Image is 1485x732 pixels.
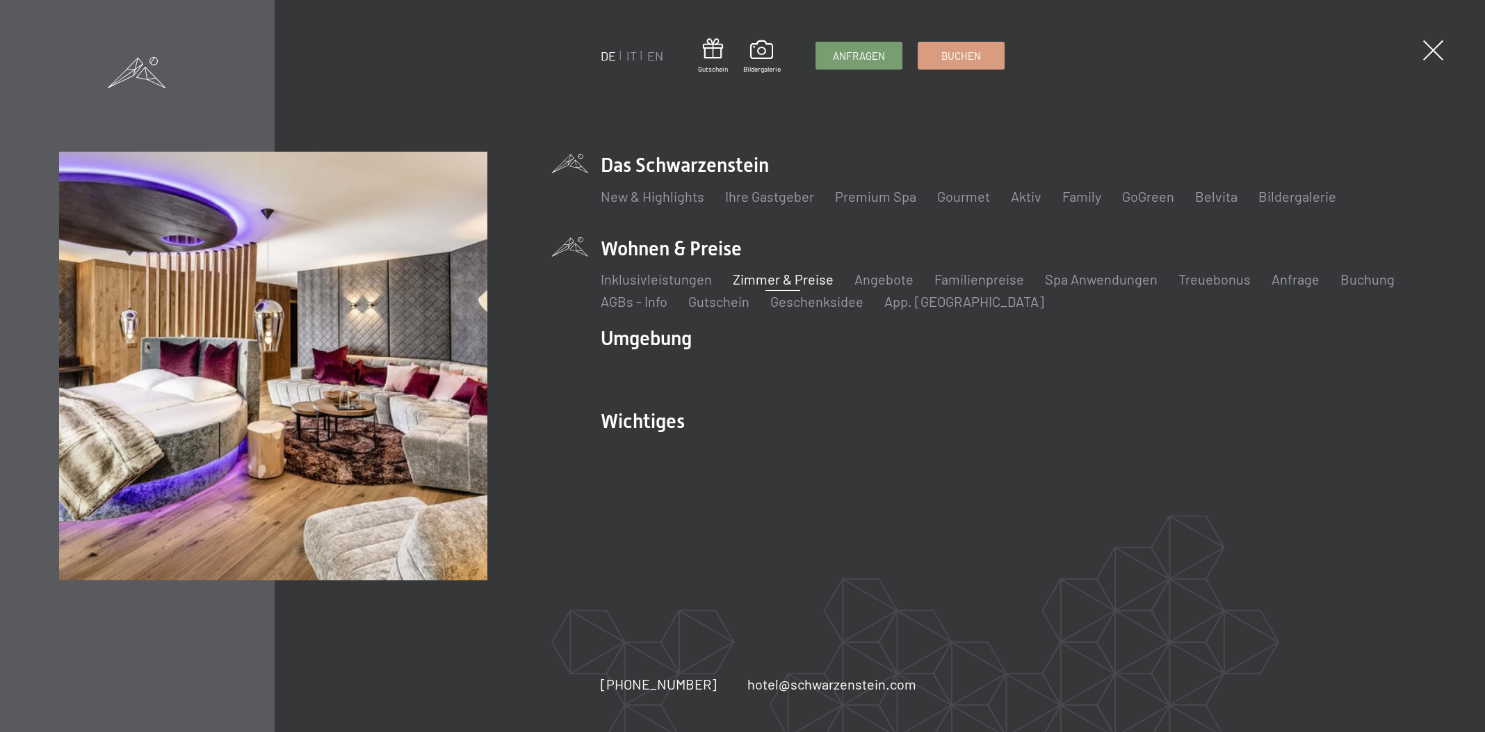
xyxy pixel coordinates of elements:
[698,64,728,74] span: Gutschein
[601,271,712,287] a: Inklusivleistungen
[833,49,885,63] span: Anfragen
[698,38,728,74] a: Gutschein
[1062,188,1101,205] a: Family
[601,676,717,692] span: [PHONE_NUMBER]
[1340,271,1395,287] a: Buchung
[743,40,781,74] a: Bildergalerie
[1011,188,1041,205] a: Aktiv
[941,49,981,63] span: Buchen
[1178,271,1251,287] a: Treuebonus
[770,293,863,310] a: Geschenksidee
[725,188,814,205] a: Ihre Gastgeber
[601,48,616,63] a: DE
[626,48,637,63] a: IT
[688,293,749,310] a: Gutschein
[816,42,902,69] a: Anfragen
[733,271,834,287] a: Zimmer & Preise
[601,674,717,694] a: [PHONE_NUMBER]
[601,293,667,310] a: AGBs - Info
[1272,271,1320,287] a: Anfrage
[59,152,487,580] img: Wellnesshotel Südtirol SCHWARZENSTEIN - Wellnessurlaub in den Alpen, Wandern und Wellness
[743,64,781,74] span: Bildergalerie
[1195,188,1237,205] a: Belvita
[884,293,1044,310] a: App. [GEOGRAPHIC_DATA]
[647,48,663,63] a: EN
[1122,188,1174,205] a: GoGreen
[934,271,1024,287] a: Familienpreise
[601,188,704,205] a: New & Highlights
[1258,188,1336,205] a: Bildergalerie
[854,271,914,287] a: Angebote
[918,42,1004,69] a: Buchen
[747,674,916,694] a: hotel@schwarzenstein.com
[937,188,990,205] a: Gourmet
[835,188,916,205] a: Premium Spa
[1045,271,1158,287] a: Spa Anwendungen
